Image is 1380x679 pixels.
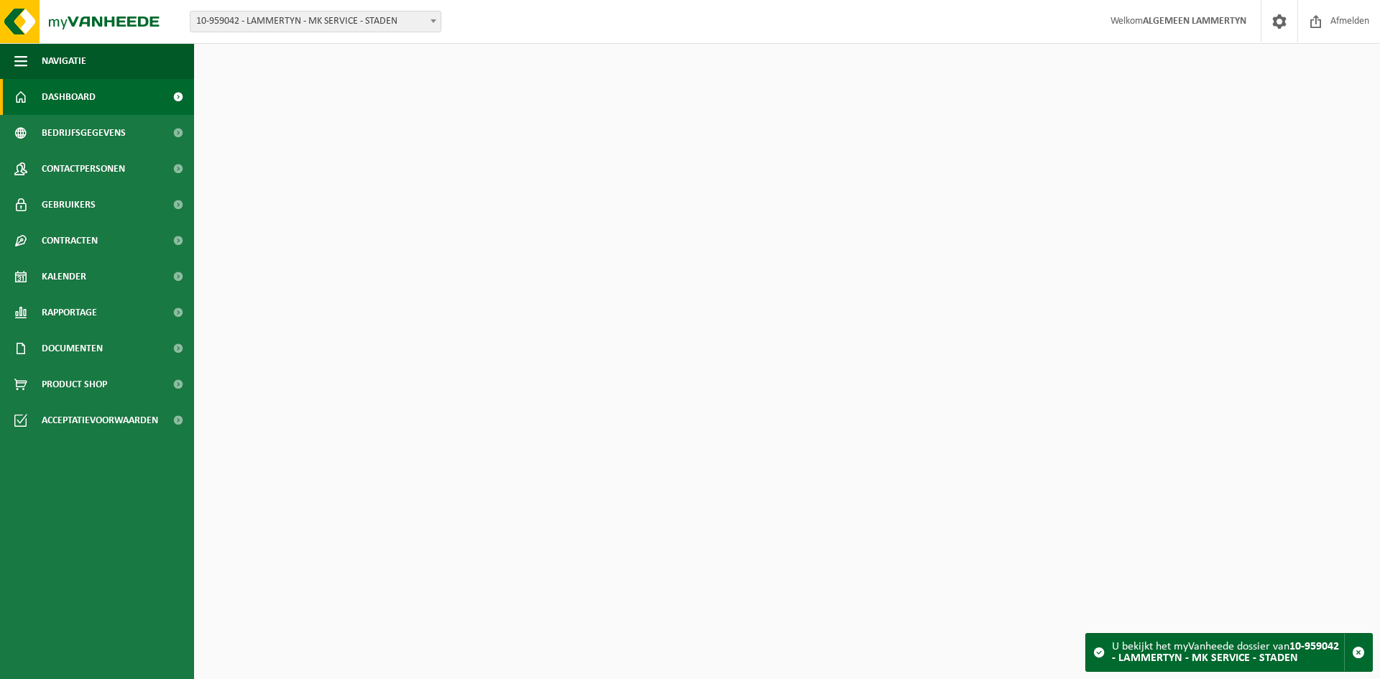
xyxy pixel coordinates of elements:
[1143,16,1246,27] strong: ALGEMEEN LAMMERTYN
[42,402,158,438] span: Acceptatievoorwaarden
[42,295,97,331] span: Rapportage
[42,79,96,115] span: Dashboard
[42,366,107,402] span: Product Shop
[42,187,96,223] span: Gebruikers
[7,647,240,679] iframe: chat widget
[1112,634,1344,671] div: U bekijkt het myVanheede dossier van
[190,11,441,32] span: 10-959042 - LAMMERTYN - MK SERVICE - STADEN
[190,11,441,32] span: 10-959042 - LAMMERTYN - MK SERVICE - STADEN
[42,331,103,366] span: Documenten
[42,115,126,151] span: Bedrijfsgegevens
[42,151,125,187] span: Contactpersonen
[42,43,86,79] span: Navigatie
[42,259,86,295] span: Kalender
[42,223,98,259] span: Contracten
[1112,641,1339,664] strong: 10-959042 - LAMMERTYN - MK SERVICE - STADEN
